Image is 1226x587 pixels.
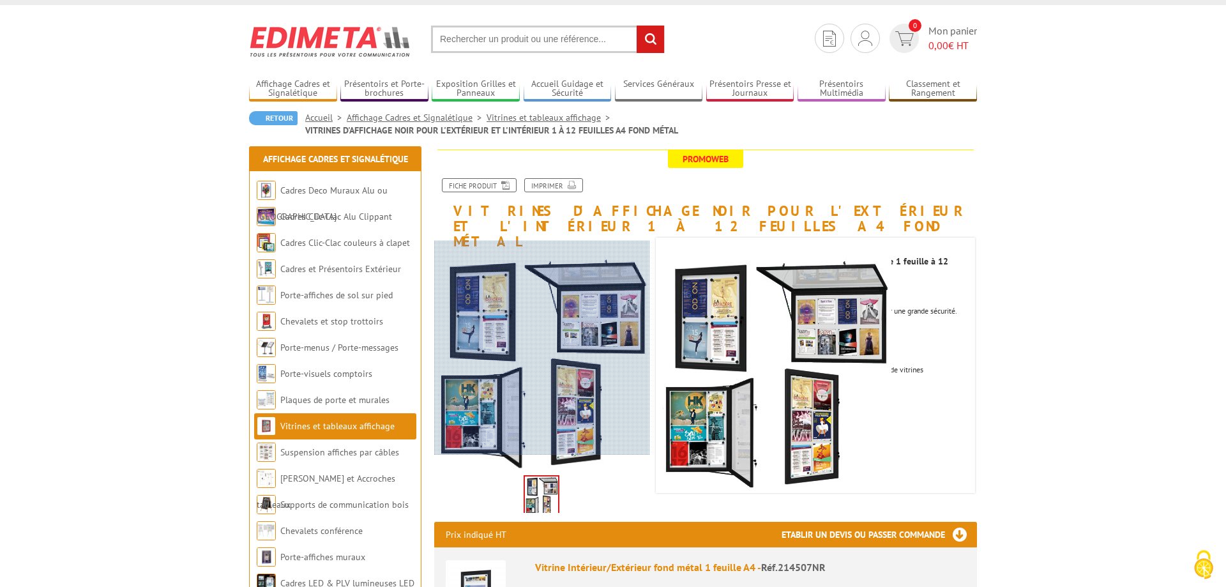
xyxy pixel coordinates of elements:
a: Affichage Cadres et Signalétique [347,112,487,123]
a: Chevalets conférence [280,525,363,537]
a: Affichage Cadres et Signalétique [263,153,408,165]
a: Vitrines et tableaux affichage [280,420,395,432]
img: Porte-visuels comptoirs [257,364,276,383]
a: Classement et Rangement [889,79,977,100]
a: Services Généraux [615,79,703,100]
img: Suspension affiches par câbles [257,443,276,462]
img: Chevalets et stop trottoirs [257,312,276,331]
p: Prix indiqué HT [446,522,506,547]
a: Cadres et Présentoirs Extérieur [280,263,401,275]
img: Plaques de porte et murales [257,390,276,409]
span: 0,00 [928,39,948,52]
span: 0 [909,19,921,32]
img: Porte-affiches de sol sur pied [257,286,276,305]
a: Imprimer [524,178,583,192]
a: Cadres Clic-Clac Alu Clippant [280,211,392,222]
a: Exposition Grilles et Panneaux [432,79,520,100]
a: Porte-menus / Porte-messages [280,342,398,353]
img: Edimeta [249,18,412,65]
a: Présentoirs Multimédia [798,79,886,100]
img: devis rapide [823,31,836,47]
a: Suspension affiches par câbles [280,446,399,458]
img: Cadres Clic-Clac couleurs à clapet [257,233,276,252]
div: Vitrine Intérieur/Extérieur fond métal 1 feuille A4 - [535,560,965,575]
a: Plaques de porte et murales [280,394,390,406]
a: Fiche produit [442,178,517,192]
span: Réf.214507NR [761,561,826,574]
img: devis rapide [858,31,872,46]
span: Promoweb [668,150,743,168]
button: Cookies (fenêtre modale) [1181,544,1226,587]
img: Cadres Deco Muraux Alu ou Bois [257,181,276,200]
img: Porte-menus / Porte-messages [257,338,276,357]
input: rechercher [637,26,664,53]
a: Accueil [305,112,347,123]
a: Présentoirs et Porte-brochures [340,79,428,100]
a: Vitrines et tableaux affichage [487,112,615,123]
input: Rechercher un produit ou une référence... [431,26,665,53]
img: affichage_vitrines_d_affichage_affiche_interieur_exterieur_fond_metal_214511nr_214513nr_214515nr.jpg [658,257,891,491]
a: Porte-affiches muraux [280,551,365,563]
img: affichage_vitrines_d_affichage_affiche_interieur_exterieur_fond_metal_214511nr_214513nr_214515nr.jpg [525,476,558,516]
img: Cadres et Présentoirs Extérieur [257,259,276,278]
a: Affichage Cadres et Signalétique [249,79,337,100]
li: VITRINES D'AFFICHAGE NOIR POUR L'EXTÉRIEUR ET L'INTÉRIEUR 1 À 12 FEUILLES A4 FOND MÉTAL [305,124,678,137]
img: Vitrines et tableaux affichage [257,416,276,436]
a: Porte-affiches de sol sur pied [280,289,393,301]
a: Accueil Guidage et Sécurité [524,79,612,100]
a: devis rapide 0 Mon panier 0,00€ HT [886,24,977,53]
img: Porte-affiches muraux [257,547,276,567]
span: Mon panier [928,24,977,53]
a: [PERSON_NAME] et Accroches tableaux [257,473,395,510]
a: Supports de communication bois [280,499,409,510]
a: Cadres Clic-Clac couleurs à clapet [280,237,410,248]
a: Retour [249,111,298,125]
h3: Etablir un devis ou passer commande [782,522,977,547]
img: Cimaises et Accroches tableaux [257,469,276,488]
a: Porte-visuels comptoirs [280,368,372,379]
a: Cadres Deco Muraux Alu ou [GEOGRAPHIC_DATA] [257,185,388,222]
a: Chevalets et stop trottoirs [280,316,383,327]
span: € HT [928,38,977,53]
img: Cookies (fenêtre modale) [1188,549,1220,581]
img: devis rapide [895,31,914,46]
img: Chevalets conférence [257,521,276,540]
a: Présentoirs Presse et Journaux [706,79,794,100]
